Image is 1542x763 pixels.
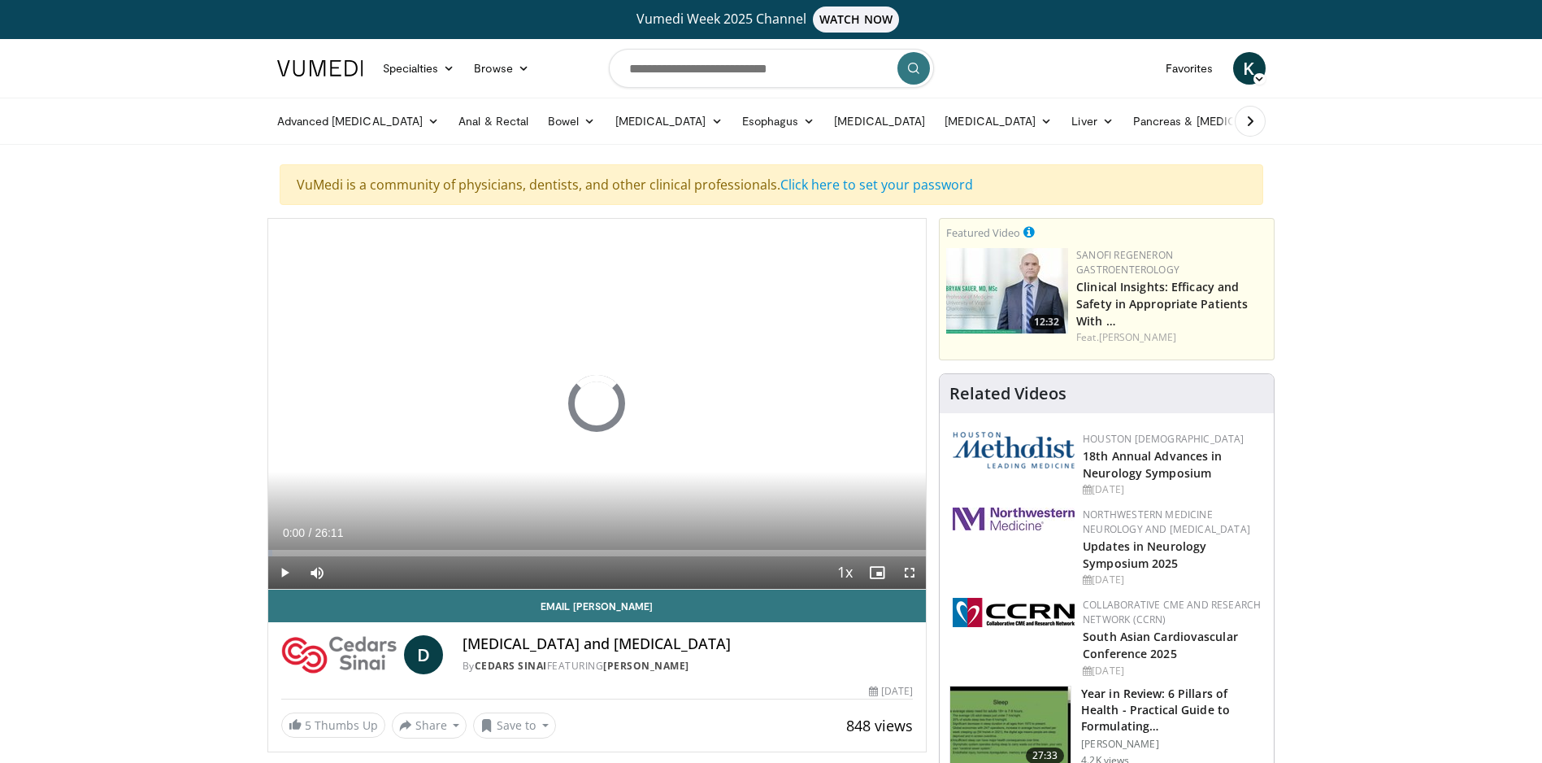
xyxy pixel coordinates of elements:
img: VuMedi Logo [277,60,363,76]
a: Browse [464,52,539,85]
a: Updates in Neurology Symposium 2025 [1083,538,1206,571]
a: K [1233,52,1266,85]
img: Cedars Sinai [281,635,397,674]
div: [DATE] [1083,664,1261,678]
div: Progress Bar [268,550,927,556]
a: Bowel [538,105,605,137]
a: Click here to set your password [780,176,973,194]
div: VuMedi is a community of physicians, dentists, and other clinical professionals. [280,164,1263,205]
button: Play [268,556,301,589]
a: Northwestern Medicine Neurology and [MEDICAL_DATA] [1083,508,1250,536]
span: / [309,526,312,539]
button: Share [392,713,467,739]
a: Liver [1062,105,1123,137]
a: [MEDICAL_DATA] [606,105,732,137]
a: D [404,635,443,674]
a: [PERSON_NAME] [603,659,689,673]
span: WATCH NOW [813,7,899,33]
a: Email [PERSON_NAME] [268,590,927,622]
h4: [MEDICAL_DATA] and [MEDICAL_DATA] [463,635,913,653]
a: Anal & Rectal [449,105,538,137]
a: [MEDICAL_DATA] [935,105,1062,137]
img: a04ee3ba-8487-4636-b0fb-5e8d268f3737.png.150x105_q85_autocrop_double_scale_upscale_version-0.2.png [953,598,1075,627]
span: 26:11 [315,526,343,539]
a: 18th Annual Advances in Neurology Symposium [1083,448,1222,481]
div: By FEATURING [463,659,913,674]
img: 5e4488cc-e109-4a4e-9fd9-73bb9237ee91.png.150x105_q85_autocrop_double_scale_upscale_version-0.2.png [953,432,1075,469]
a: 5 Thumbs Up [281,713,385,738]
img: 2a462fb6-9365-492a-ac79-3166a6f924d8.png.150x105_q85_autocrop_double_scale_upscale_version-0.2.jpg [953,508,1075,530]
span: 848 views [846,716,913,735]
button: Playback Rate [828,556,861,589]
a: Clinical Insights: Efficacy and Safety in Appropriate Patients With … [1076,279,1248,329]
small: Featured Video [946,225,1020,240]
a: Esophagus [732,105,825,137]
a: Collaborative CME and Research Network (CCRN) [1083,598,1261,626]
a: Houston [DEMOGRAPHIC_DATA] [1083,432,1244,446]
a: 12:32 [946,248,1068,334]
span: 12:32 [1029,315,1064,329]
a: Sanofi Regeneron Gastroenterology [1076,248,1179,277]
a: Advanced [MEDICAL_DATA] [267,105,450,137]
a: [PERSON_NAME] [1099,330,1176,344]
a: Favorites [1156,52,1223,85]
span: 0:00 [283,526,305,539]
button: Save to [473,713,556,739]
div: [DATE] [869,684,913,699]
button: Fullscreen [893,556,926,589]
a: South Asian Cardiovascular Conference 2025 [1083,629,1238,661]
span: 5 [305,717,311,733]
video-js: Video Player [268,219,927,590]
a: Specialties [373,52,465,85]
p: [PERSON_NAME] [1081,738,1264,751]
a: Cedars Sinai [475,659,547,673]
a: [MEDICAL_DATA] [824,105,935,137]
button: Mute [301,556,333,589]
a: Vumedi Week 2025 ChannelWATCH NOW [280,7,1263,33]
h4: Related Videos [949,384,1066,403]
div: Feat. [1076,330,1267,345]
button: Enable picture-in-picture mode [861,556,893,589]
h3: Year in Review: 6 Pillars of Health - Practical Guide to Formulating… [1081,686,1264,735]
input: Search topics, interventions [609,49,934,88]
div: [DATE] [1083,482,1261,497]
img: bf9ce42c-6823-4735-9d6f-bc9dbebbcf2c.png.150x105_q85_crop-smart_upscale.jpg [946,248,1068,334]
a: Pancreas & [MEDICAL_DATA] [1123,105,1314,137]
div: [DATE] [1083,573,1261,587]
